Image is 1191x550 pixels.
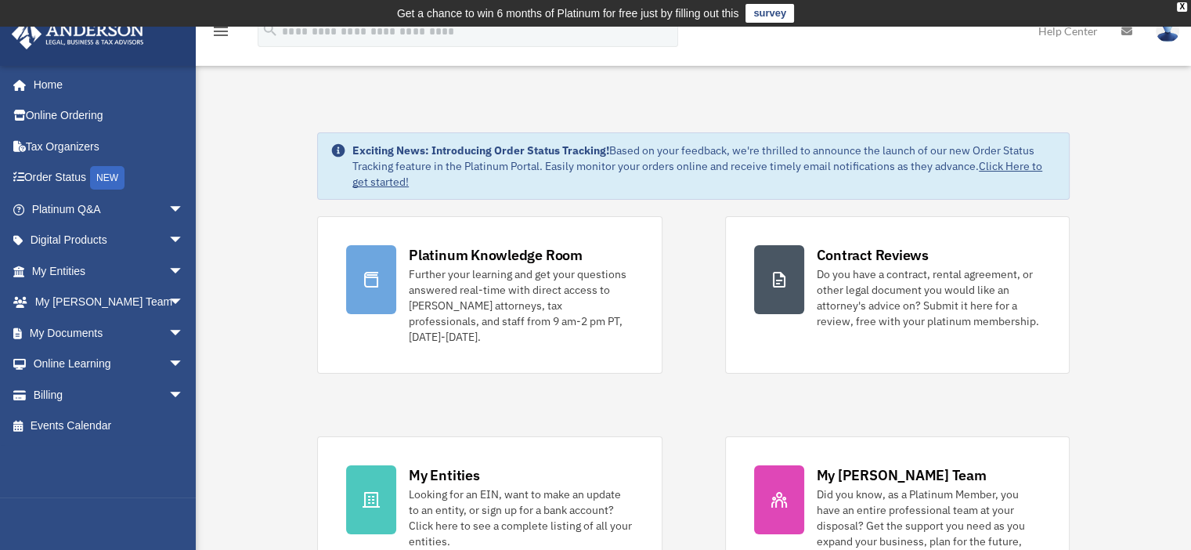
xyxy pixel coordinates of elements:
strong: Exciting News: Introducing Order Status Tracking! [352,143,609,157]
a: menu [211,27,230,41]
a: Digital Productsarrow_drop_down [11,225,208,256]
div: My [PERSON_NAME] Team [817,465,987,485]
i: menu [211,22,230,41]
a: Click Here to get started! [352,159,1042,189]
div: Based on your feedback, we're thrilled to announce the launch of our new Order Status Tracking fe... [352,143,1056,190]
span: arrow_drop_down [168,287,200,319]
div: Further your learning and get your questions answered real-time with direct access to [PERSON_NAM... [409,266,633,345]
div: Contract Reviews [817,245,929,265]
span: arrow_drop_down [168,255,200,288]
span: arrow_drop_down [168,379,200,411]
div: Get a chance to win 6 months of Platinum for free just by filling out this [397,4,739,23]
img: User Pic [1156,20,1179,42]
a: Platinum Knowledge Room Further your learning and get your questions answered real-time with dire... [317,216,662,374]
a: My Entitiesarrow_drop_down [11,255,208,287]
a: Events Calendar [11,411,208,442]
a: Online Learningarrow_drop_down [11,349,208,380]
a: Platinum Q&Aarrow_drop_down [11,194,208,225]
a: Tax Organizers [11,131,208,162]
span: arrow_drop_down [168,349,200,381]
a: My [PERSON_NAME] Teamarrow_drop_down [11,287,208,318]
span: arrow_drop_down [168,317,200,349]
div: Do you have a contract, rental agreement, or other legal document you would like an attorney's ad... [817,266,1041,329]
a: Contract Reviews Do you have a contract, rental agreement, or other legal document you would like... [725,216,1070,374]
a: survey [745,4,794,23]
div: Looking for an EIN, want to make an update to an entity, or sign up for a bank account? Click her... [409,487,633,549]
a: Billingarrow_drop_down [11,379,208,411]
a: Order StatusNEW [11,162,208,194]
div: NEW [90,166,125,190]
a: Home [11,69,200,100]
span: arrow_drop_down [168,225,200,257]
i: search [262,21,279,38]
a: Online Ordering [11,100,208,132]
div: My Entities [409,465,479,485]
span: arrow_drop_down [168,194,200,226]
div: Platinum Knowledge Room [409,245,583,265]
div: close [1177,2,1187,12]
a: My Documentsarrow_drop_down [11,317,208,349]
img: Anderson Advisors Platinum Portal [7,19,149,49]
